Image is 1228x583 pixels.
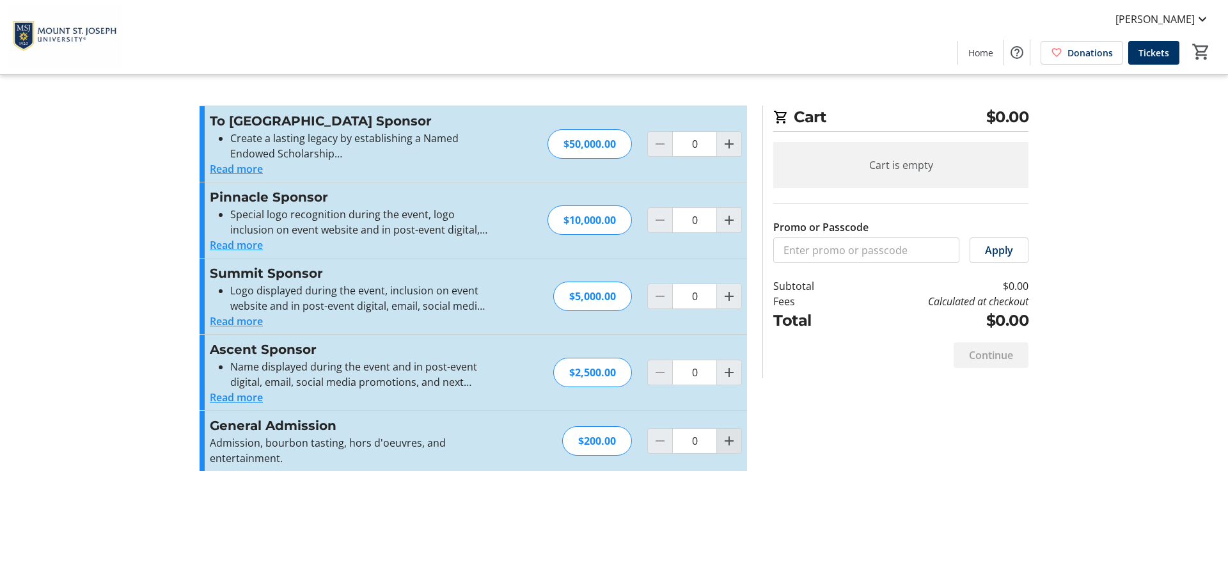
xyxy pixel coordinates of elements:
td: Total [773,309,847,332]
td: Subtotal [773,278,847,294]
li: Name displayed during the event and in post-event digital, email, social media promotions, and ne... [230,359,489,390]
td: Calculated at checkout [847,294,1028,309]
button: Apply [970,237,1028,263]
span: Apply [985,243,1013,258]
button: Read more [210,314,263,329]
h3: General Admission [210,416,489,435]
button: Increment by one [717,208,741,232]
div: $200.00 [562,426,632,456]
td: Fees [773,294,847,309]
h3: Pinnacle Sponsor [210,188,489,207]
button: Read more [210,237,263,253]
div: $50,000.00 [547,129,632,159]
label: Promo or Passcode [773,220,869,235]
button: Read more [210,390,263,405]
input: Ascent Sponsor Quantity [672,360,717,385]
button: Increment by one [717,360,741,385]
button: Increment by one [717,429,741,453]
input: To New Heights Sponsor Quantity [672,131,717,157]
span: Home [968,46,993,60]
button: Increment by one [717,284,741,308]
a: Tickets [1128,41,1179,65]
p: Admission, bourbon tasting, hors d'oeuvres, and entertainment. [210,435,489,466]
button: Help [1004,40,1030,65]
img: Mount St. Joseph University's Logo [8,5,122,69]
h3: Ascent Sponsor [210,340,489,359]
span: [PERSON_NAME] [1115,12,1195,27]
a: Donations [1041,41,1123,65]
input: Enter promo or passcode [773,237,959,263]
input: Pinnacle Sponsor Quantity [672,207,717,233]
h3: Summit Sponsor [210,264,489,283]
li: Create a lasting legacy by establishing a Named Endowed Scholarship [230,131,489,161]
input: Summit Sponsor Quantity [672,284,717,309]
input: General Admission Quantity [672,428,717,454]
button: [PERSON_NAME] [1105,9,1220,29]
button: Read more [210,161,263,177]
button: Increment by one [717,132,741,156]
td: $0.00 [847,278,1028,294]
li: Logo displayed during the event, inclusion on event website and in post-event digital, email, soc... [230,283,489,314]
div: $10,000.00 [547,205,632,235]
h3: To [GEOGRAPHIC_DATA] Sponsor [210,111,489,131]
a: Home [958,41,1004,65]
h2: Cart [773,106,1028,132]
td: $0.00 [847,309,1028,332]
div: $5,000.00 [553,282,632,311]
button: Cart [1190,40,1213,63]
li: Special logo recognition during the event, logo inclusion on event website and in post-event digi... [230,207,489,237]
span: $0.00 [986,106,1029,129]
span: Donations [1067,46,1113,60]
span: Tickets [1138,46,1169,60]
div: Cart is empty [773,142,1028,188]
div: $2,500.00 [553,358,632,387]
